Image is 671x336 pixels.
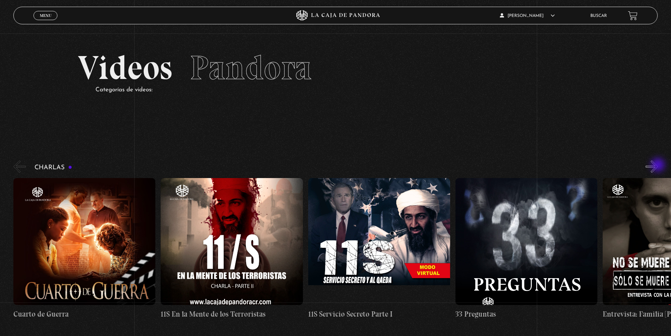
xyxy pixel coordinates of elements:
h4: Cuarto de Guerra [13,308,155,320]
h3: Charlas [35,164,72,171]
a: Buscar [590,14,607,18]
span: Menu [40,13,51,18]
span: Pandora [190,48,312,88]
button: Next [646,160,658,173]
button: Previous [13,160,26,173]
a: 11S En la Mente de los Terroristas [161,178,303,320]
a: Cuarto de Guerra [13,178,155,320]
p: Categorías de videos: [95,85,593,96]
span: [PERSON_NAME] [500,14,555,18]
h4: 33 Preguntas [455,308,597,320]
h4: 11S Servicio Secreto Parte I [308,308,450,320]
a: View your shopping cart [628,11,638,20]
a: 33 Preguntas [455,178,597,320]
span: Cerrar [37,19,54,24]
h4: 11S En la Mente de los Terroristas [161,308,303,320]
a: 11S Servicio Secreto Parte I [308,178,450,320]
h2: Videos [78,51,593,85]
